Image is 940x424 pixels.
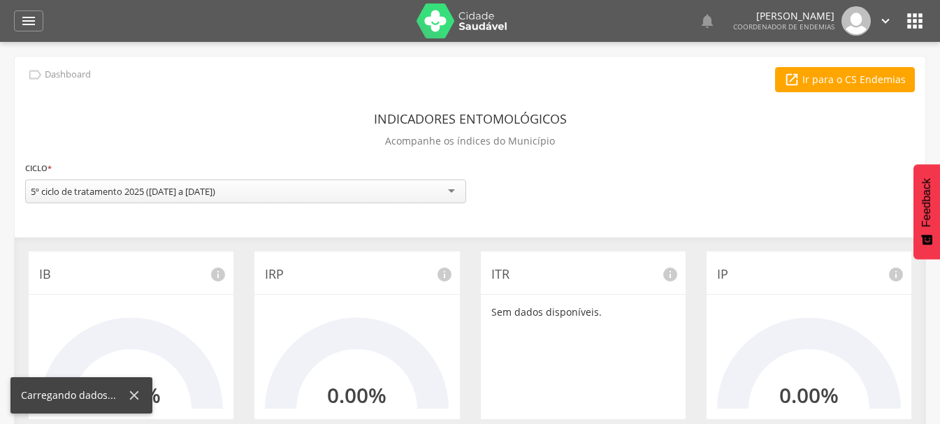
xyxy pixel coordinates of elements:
[491,305,675,319] p: Sem dados disponíveis.
[21,388,126,402] div: Carregando dados...
[733,22,834,31] span: Coordenador de Endemias
[662,266,679,283] i: info
[699,6,716,36] a: 
[31,185,215,198] div: 5º ciclo de tratamento 2025 ([DATE] a [DATE])
[699,13,716,29] i: 
[904,10,926,32] i: 
[436,266,453,283] i: info
[733,11,834,21] p: [PERSON_NAME]
[913,164,940,259] button: Feedback - Mostrar pesquisa
[888,266,904,283] i: info
[27,67,43,82] i: 
[775,67,915,92] a: Ir para o CS Endemias
[210,266,226,283] i: info
[25,161,52,176] label: Ciclo
[878,6,893,36] a: 
[878,13,893,29] i: 
[920,178,933,227] span: Feedback
[327,383,386,407] h2: 0.00%
[491,265,675,284] p: ITR
[784,72,800,87] i: 
[265,265,449,284] p: IRP
[779,383,839,407] h2: 0.00%
[14,10,43,31] a: 
[45,69,91,80] p: Dashboard
[39,265,223,284] p: IB
[385,131,555,151] p: Acompanhe os índices do Município
[374,106,567,131] header: Indicadores Entomológicos
[717,265,901,284] p: IP
[20,13,37,29] i: 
